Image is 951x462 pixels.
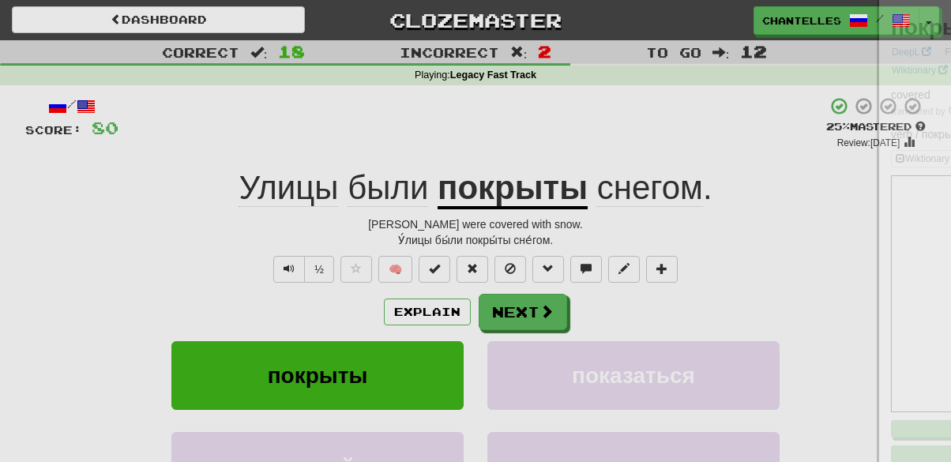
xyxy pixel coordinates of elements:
[887,43,936,61] a: DeepL
[891,88,930,101] span: covered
